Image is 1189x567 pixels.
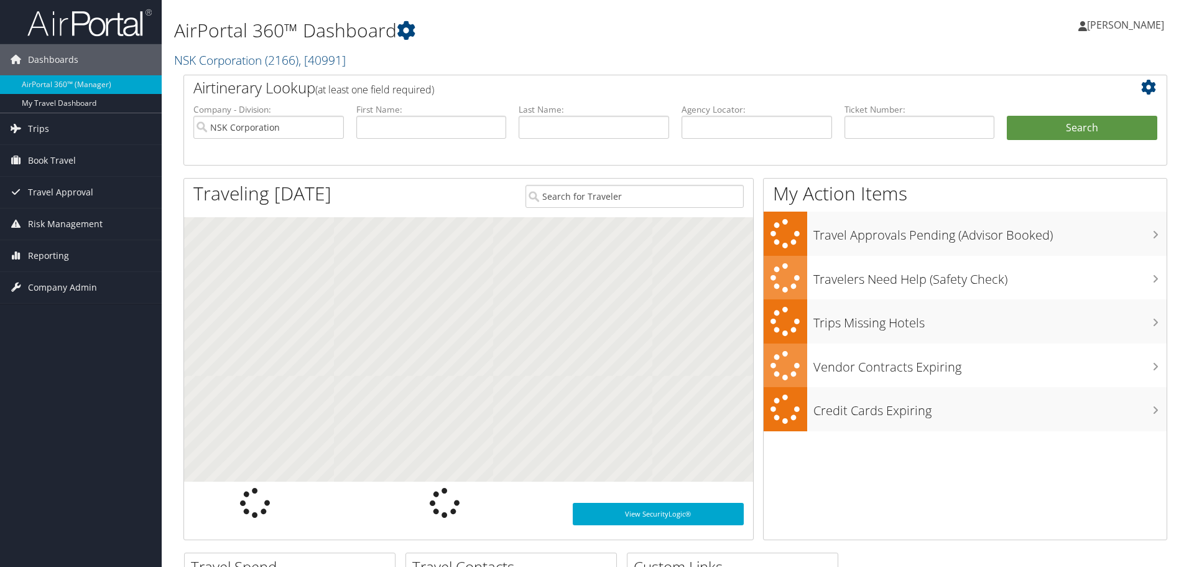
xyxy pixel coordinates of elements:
h3: Trips Missing Hotels [813,308,1167,332]
a: Vendor Contracts Expiring [764,344,1167,388]
a: Trips Missing Hotels [764,299,1167,344]
span: Company Admin [28,272,97,303]
span: ( 2166 ) [265,52,298,68]
span: Book Travel [28,145,76,176]
button: Search [1007,116,1157,141]
label: Last Name: [519,103,669,116]
label: Ticket Number: [844,103,995,116]
a: Travelers Need Help (Safety Check) [764,256,1167,300]
h3: Travel Approvals Pending (Advisor Booked) [813,220,1167,244]
h2: Airtinerary Lookup [193,77,1075,98]
a: [PERSON_NAME] [1078,6,1177,44]
span: [PERSON_NAME] [1087,18,1164,32]
span: Dashboards [28,44,78,75]
h3: Vendor Contracts Expiring [813,352,1167,376]
label: Company - Division: [193,103,344,116]
span: , [ 40991 ] [298,52,346,68]
h3: Credit Cards Expiring [813,396,1167,419]
img: airportal-logo.png [27,8,152,37]
span: Travel Approval [28,177,93,208]
span: Reporting [28,240,69,271]
h1: Traveling [DATE] [193,180,331,207]
a: Credit Cards Expiring [764,387,1167,431]
label: Agency Locator: [682,103,832,116]
span: Risk Management [28,209,103,240]
h1: AirPortal 360™ Dashboard [174,17,843,44]
input: Search for Traveler [525,185,744,208]
a: View SecurityLogic® [573,503,744,525]
h3: Travelers Need Help (Safety Check) [813,265,1167,288]
a: NSK Corporation [174,52,346,68]
span: (at least one field required) [315,83,434,96]
span: Trips [28,113,49,144]
h1: My Action Items [764,180,1167,207]
a: Travel Approvals Pending (Advisor Booked) [764,212,1167,256]
label: First Name: [356,103,507,116]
